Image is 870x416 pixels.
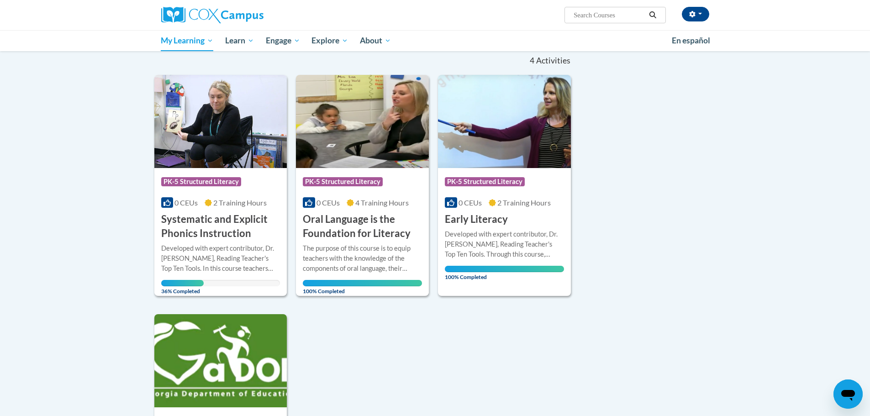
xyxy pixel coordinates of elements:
[303,243,422,274] div: The purpose of this course is to equip teachers with the knowledge of the components of oral lang...
[438,75,571,296] a: Course LogoPK-5 Structured Literacy0 CEUs2 Training Hours Early LiteracyDeveloped with expert con...
[296,75,429,168] img: Course Logo
[161,177,241,186] span: PK-5 Structured Literacy
[296,75,429,296] a: Course LogoPK-5 Structured Literacy0 CEUs4 Training Hours Oral Language is the Foundation for Lit...
[161,243,280,274] div: Developed with expert contributor, Dr. [PERSON_NAME], Reading Teacher's Top Ten Tools. In this co...
[303,280,422,286] div: Your progress
[360,35,391,46] span: About
[266,35,300,46] span: Engage
[155,30,220,51] a: My Learning
[154,75,287,168] img: Course Logo
[303,212,422,241] h3: Oral Language is the Foundation for Literacy
[536,56,570,66] span: Activities
[445,177,525,186] span: PK-5 Structured Literacy
[154,75,287,296] a: Course LogoPK-5 Structured Literacy0 CEUs2 Training Hours Systematic and Explicit Phonics Instruc...
[445,266,564,272] div: Your progress
[303,177,383,186] span: PK-5 Structured Literacy
[154,314,287,407] img: Course Logo
[225,35,254,46] span: Learn
[260,30,306,51] a: Engage
[213,198,267,207] span: 2 Training Hours
[161,280,204,286] div: Your progress
[161,280,204,295] span: 36% Completed
[833,379,863,409] iframe: Button to launch messaging window
[355,198,409,207] span: 4 Training Hours
[303,280,422,295] span: 100% Completed
[354,30,397,51] a: About
[161,7,264,23] img: Cox Campus
[161,7,335,23] a: Cox Campus
[682,7,709,21] button: Account Settings
[530,56,534,66] span: 4
[219,30,260,51] a: Learn
[174,198,198,207] span: 0 CEUs
[148,30,723,51] div: Main menu
[445,229,564,259] div: Developed with expert contributor, Dr. [PERSON_NAME], Reading Teacher's Top Ten Tools. Through th...
[497,198,551,207] span: 2 Training Hours
[316,198,340,207] span: 0 CEUs
[445,266,564,280] span: 100% Completed
[672,36,710,45] span: En español
[161,212,280,241] h3: Systematic and Explicit Phonics Instruction
[666,31,716,50] a: En español
[459,198,482,207] span: 0 CEUs
[306,30,354,51] a: Explore
[161,35,213,46] span: My Learning
[573,10,646,21] input: Search Courses
[445,212,508,226] h3: Early Literacy
[311,35,348,46] span: Explore
[438,75,571,168] img: Course Logo
[646,10,659,21] button: Search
